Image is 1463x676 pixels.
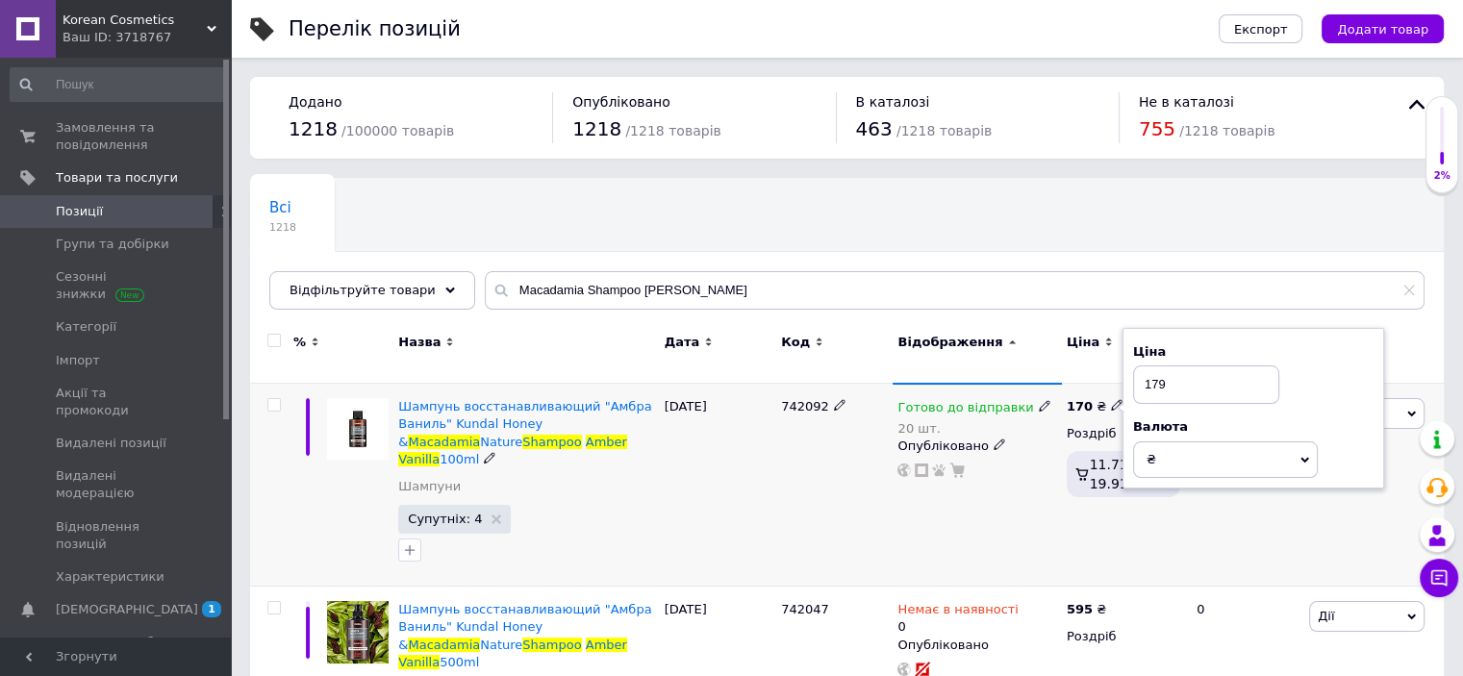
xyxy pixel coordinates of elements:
[398,478,461,495] a: Шампуни
[56,518,178,553] span: Відновлення позицій
[1234,22,1288,37] span: Експорт
[289,19,461,39] div: Перелік позицій
[897,400,1033,420] span: Готово до відправки
[398,655,440,669] span: Vanilla
[289,94,341,110] span: Додано
[1426,169,1457,183] div: 2%
[1420,559,1458,597] button: Чат з покупцем
[896,123,992,138] span: / 1218 товарів
[1133,343,1374,361] div: Ціна
[665,334,700,351] span: Дата
[341,123,454,138] span: / 100000 товарів
[398,602,651,651] span: Шампунь восстанавливающий "Амбра Ваниль" Kundal Honey &
[522,435,581,449] span: Shampoo
[1090,457,1146,491] span: 11.71%, 19.91 ₴
[398,334,441,351] span: Назва
[440,655,479,669] span: 500ml
[1067,398,1123,415] div: ₴
[269,199,291,216] span: Всі
[1067,628,1180,645] div: Роздріб
[63,12,207,29] span: Korean Cosmetics
[56,119,178,154] span: Замовлення та повідомлення
[781,399,829,413] span: 742092
[1067,601,1106,618] div: ₴
[1067,334,1099,351] span: Ціна
[269,220,296,235] span: 1218
[897,421,1050,436] div: 20 шт.
[56,318,116,336] span: Категорії
[56,385,178,419] span: Акції та промокоди
[781,334,810,351] span: Код
[1139,94,1234,110] span: Не в каталозі
[781,602,829,616] span: 742047
[1318,609,1334,623] span: Дії
[572,117,621,140] span: 1218
[327,398,389,460] img: Шампунь восстанавливающий "Амбра Ваниль" Kundal Honey & Macadamia Nature Shampoo Amber Vanilla 100ml
[897,637,1056,654] div: Опубліковано
[10,67,227,102] input: Пошук
[56,236,169,253] span: Групи та добірки
[660,384,776,587] div: [DATE]
[56,435,166,452] span: Видалені позиції
[56,467,178,502] span: Видалені модерацією
[398,399,651,448] span: Шампунь восстанавливающий "Амбра Ваниль" Kundal Honey &
[1139,117,1175,140] span: 755
[856,117,893,140] span: 463
[63,29,231,46] div: Ваш ID: 3718767
[440,452,479,466] span: 100ml
[56,568,164,586] span: Характеристики
[1133,418,1374,436] div: Валюта
[480,435,522,449] span: Nature
[1337,22,1428,37] span: Додати товар
[1322,14,1444,43] button: Додати товар
[572,94,670,110] span: Опубліковано
[56,268,178,303] span: Сезонні знижки
[398,602,651,669] a: Шампунь восстанавливающий "Амбра Ваниль" Kundal Honey &MacadamiaNatureShampooAmberVanilla500ml
[56,203,103,220] span: Позиції
[408,638,480,652] span: Macadamia
[398,399,651,466] a: Шампунь восстанавливающий "Амбра Ваниль" Kundal Honey &MacadamiaNatureShampooAmberVanilla100ml
[856,94,930,110] span: В каталозі
[897,601,1018,636] div: 0
[56,634,178,668] span: Показники роботи компанії
[56,169,178,187] span: Товари та послуги
[522,638,581,652] span: Shampoo
[327,601,389,663] img: Шампунь восстанавливающий "Амбра Ваниль" Kundal Honey & Macadamia Nature Shampoo Amber Vanilla 500ml
[586,435,627,449] span: Amber
[398,452,440,466] span: Vanilla
[202,601,221,617] span: 1
[56,601,198,618] span: [DEMOGRAPHIC_DATA]
[289,117,338,140] span: 1218
[1179,123,1274,138] span: / 1218 товарів
[1067,602,1093,616] b: 595
[480,638,522,652] span: Nature
[1067,425,1180,442] div: Роздріб
[586,638,627,652] span: Amber
[897,334,1002,351] span: Відображення
[625,123,720,138] span: / 1218 товарів
[897,438,1056,455] div: Опубліковано
[1219,14,1303,43] button: Експорт
[408,513,482,525] span: Супутніх: 4
[408,435,480,449] span: Macadamia
[290,283,436,297] span: Відфільтруйте товари
[56,352,100,369] span: Імпорт
[485,271,1425,310] input: Пошук по назві позиції, артикулу і пошуковим запитам
[1147,452,1156,466] span: ₴
[897,602,1018,622] span: Немає в наявності
[293,334,306,351] span: %
[1067,399,1093,413] b: 170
